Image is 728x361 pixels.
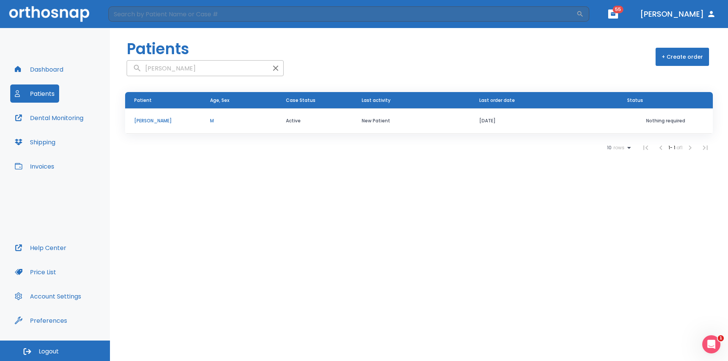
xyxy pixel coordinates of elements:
[210,117,268,124] p: M
[39,347,59,356] span: Logout
[718,335,724,341] span: 1
[10,109,88,127] button: Dental Monitoring
[210,97,229,104] span: Age, Sex
[676,144,682,151] span: of 1
[470,108,618,134] td: [DATE]
[668,144,676,151] span: 1 - 1
[627,97,643,104] span: Status
[656,48,709,66] button: + Create order
[10,311,72,330] button: Preferences
[10,84,59,103] button: Patients
[362,97,391,104] span: Last activity
[134,117,192,124] p: [PERSON_NAME]
[613,6,623,13] span: 55
[9,6,89,22] img: Orthosnap
[10,287,86,305] button: Account Settings
[10,60,68,78] button: Dashboard
[10,239,71,257] button: Help Center
[702,335,720,353] iframe: Intercom live chat
[127,38,189,60] h1: Patients
[637,7,719,21] button: [PERSON_NAME]
[10,157,59,175] button: Invoices
[627,117,704,124] p: Nothing required
[10,263,61,281] button: Price List
[127,61,268,76] input: search
[286,97,315,104] span: Case Status
[612,145,624,150] span: rows
[277,108,353,134] td: Active
[108,6,576,22] input: Search by Patient Name or Case #
[479,97,515,104] span: Last order date
[10,133,60,151] button: Shipping
[134,97,152,104] span: Patient
[607,145,612,150] span: 10
[353,108,470,134] td: New Patient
